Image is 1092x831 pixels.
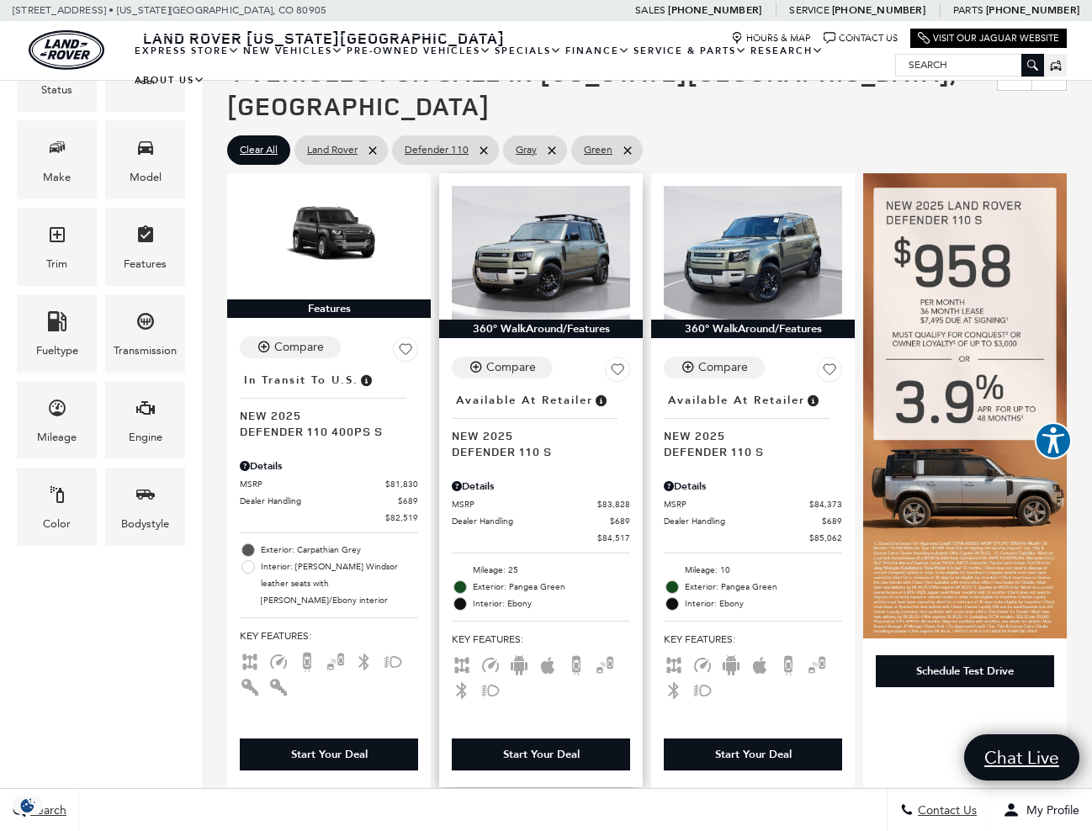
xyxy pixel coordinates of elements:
span: Available at Retailer [456,391,593,410]
span: Color [47,480,67,515]
a: EXPRESS STORE [133,36,241,66]
a: New Vehicles [241,36,345,66]
span: Adaptive Cruise Control [480,658,501,670]
span: My Profile [1020,803,1079,818]
span: Interior: Ebony [473,595,630,612]
div: Color [43,515,71,533]
li: Mileage: 25 [452,562,630,579]
span: Bluetooth [664,683,684,695]
a: Chat Live [964,734,1079,781]
a: Hours & Map [731,32,811,45]
span: Land Rover [307,140,358,161]
span: Fueltype [47,307,67,341]
span: $689 [610,515,630,527]
div: TrimTrim [17,208,97,286]
span: $83,828 [597,498,630,511]
button: Explore your accessibility options [1035,422,1072,459]
div: EngineEngine [105,381,185,459]
span: AWD [240,654,260,666]
div: Start Your Deal [664,738,842,770]
a: Dealer Handling $689 [240,495,418,507]
span: Green [584,140,612,161]
a: About Us [133,66,207,95]
div: Start Your Deal [452,738,630,770]
a: Pre-Owned Vehicles [345,36,493,66]
a: $82,519 [240,511,418,524]
div: Make [43,168,71,187]
a: [PHONE_NUMBER] [986,3,1079,17]
div: ColorColor [17,468,97,546]
img: 2025 LAND ROVER Defender 110 S [664,186,842,320]
span: Backup Camera [297,654,317,666]
div: Compare [486,360,536,375]
button: Save Vehicle [605,357,630,389]
div: FueltypeFueltype [17,294,97,373]
a: land-rover [29,30,104,70]
span: Exterior: Pangea Green [473,579,630,595]
div: FeaturesFeatures [105,208,185,286]
span: Interior Accents [240,680,260,691]
div: Model [130,168,162,187]
span: Service [789,4,829,16]
div: Pricing Details - Defender 110 400PS S [240,458,418,474]
span: Gray [516,140,537,161]
span: $84,373 [809,498,842,511]
a: MSRP $83,828 [452,498,630,511]
div: BodystyleBodystyle [105,468,185,546]
div: Compare [698,360,748,375]
span: Android Auto [509,658,529,670]
span: Blind Spot Monitor [807,658,827,670]
div: Start Your Deal [715,747,792,762]
a: [STREET_ADDRESS] • [US_STATE][GEOGRAPHIC_DATA], CO 80905 [13,4,326,16]
span: Defender 110 S [452,443,618,459]
span: Adaptive Cruise Control [692,658,713,670]
span: New 2025 [664,427,830,443]
span: Bluetooth [354,654,374,666]
div: Transmission [114,341,177,360]
div: TransmissionTransmission [105,294,185,373]
span: Defender 110 [405,140,469,161]
span: Clear All [240,140,278,161]
span: $81,830 [385,478,418,490]
button: Save Vehicle [393,336,418,368]
div: MileageMileage [17,381,97,459]
div: Start Your Deal [240,738,418,770]
span: Key Features : [664,630,842,648]
img: Land Rover [29,30,104,70]
a: [PHONE_NUMBER] [832,3,925,17]
span: Android Auto [721,658,741,670]
a: MSRP $81,830 [240,478,418,490]
span: Interior: Ebony [685,595,842,612]
div: Start Your Deal [291,747,368,762]
span: Dealer Handling [240,495,398,507]
span: MSRP [664,498,809,511]
div: Schedule Test Drive [876,655,1054,687]
span: Features [135,220,156,255]
button: Save Vehicle [817,357,842,389]
input: Search [896,55,1043,75]
span: Vehicle is in stock and ready for immediate delivery. Due to demand, availability is subject to c... [593,391,608,410]
a: $84,517 [452,532,630,544]
a: Available at RetailerNew 2025Defender 110 S [452,389,630,459]
span: Key Features : [452,630,630,648]
div: Mileage [37,428,77,447]
div: Bodystyle [121,515,169,533]
a: [PHONE_NUMBER] [668,3,761,17]
span: Trim [47,220,67,255]
span: $84,517 [597,532,630,544]
a: Available at RetailerNew 2025Defender 110 S [664,389,842,459]
span: Transmission [135,307,156,341]
span: AWD [664,658,684,670]
button: Compare Vehicle [452,357,553,378]
span: Backup Camera [778,658,798,670]
div: Pricing Details - Defender 110 S [664,479,842,494]
span: AWD [452,658,472,670]
div: MakeMake [17,120,97,198]
a: Land Rover [US_STATE][GEOGRAPHIC_DATA] [133,28,515,48]
span: Fog Lights [383,654,403,666]
span: Defender 110 S [664,443,830,459]
span: Adaptive Cruise Control [268,654,289,666]
span: Model [135,133,156,167]
div: Trim [46,255,67,273]
span: Apple Car-Play [750,658,770,670]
